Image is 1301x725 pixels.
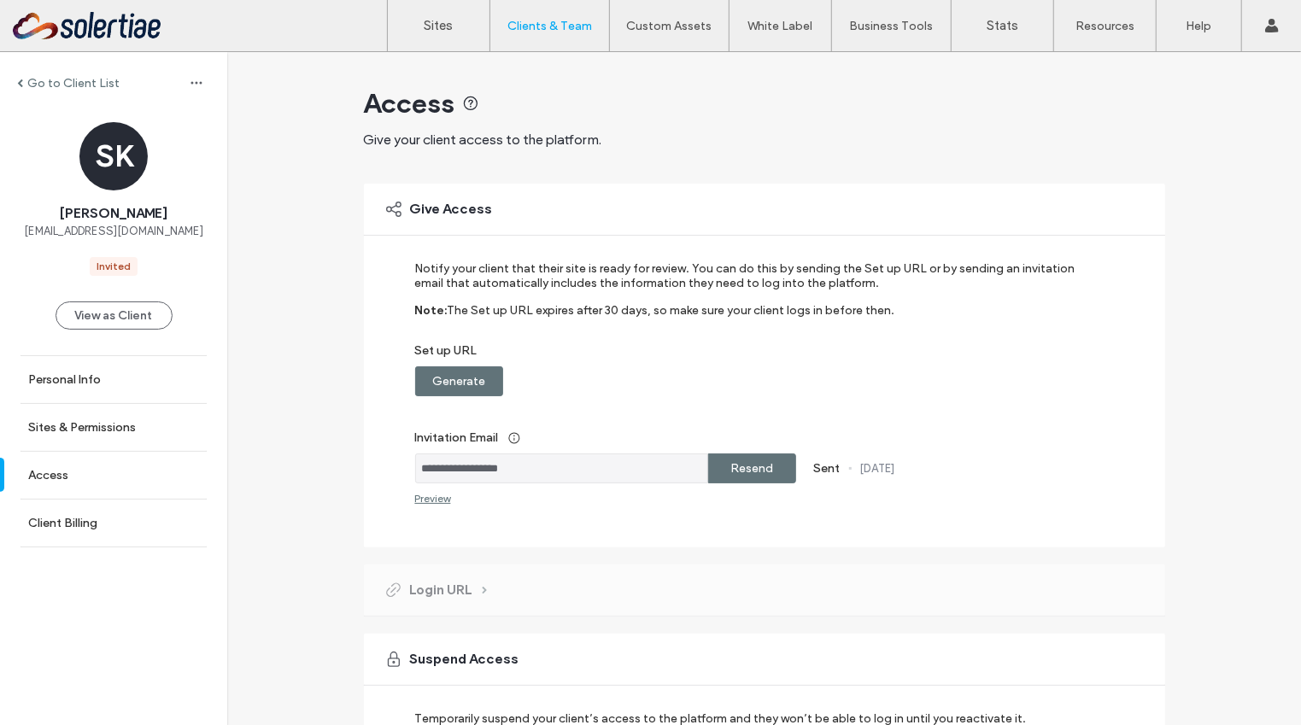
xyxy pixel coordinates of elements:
[432,365,485,397] label: Generate
[60,204,167,223] span: [PERSON_NAME]
[56,301,173,330] button: View as Client
[415,261,1091,303] label: Notify your client that their site is ready for review. You can do this by sending the Set up URL...
[730,453,773,484] label: Resend
[97,259,131,274] div: Invited
[28,516,97,530] label: Client Billing
[850,19,934,33] label: Business Tools
[39,12,74,27] span: Help
[27,76,120,91] label: Go to Client List
[1075,19,1134,33] label: Resources
[410,200,493,219] span: Give Access
[814,461,841,476] label: Sent
[364,132,602,148] span: Give your client access to the platform.
[410,650,519,669] span: Suspend Access
[415,303,448,343] label: Note:
[415,343,1091,366] label: Set up URL
[364,86,455,120] span: Access
[860,462,895,475] label: [DATE]
[425,18,454,33] label: Sites
[627,19,712,33] label: Custom Assets
[28,468,68,482] label: Access
[748,19,813,33] label: White Label
[1187,19,1212,33] label: Help
[415,492,451,505] div: Preview
[28,372,101,387] label: Personal Info
[410,581,472,599] span: Login URL
[415,422,1091,453] label: Invitation Email
[448,303,895,343] label: The Set up URL expires after 30 days, so make sure your client logs in before then.
[28,420,136,435] label: Sites & Permissions
[24,223,203,240] span: [EMAIL_ADDRESS][DOMAIN_NAME]
[507,19,592,33] label: Clients & Team
[79,122,148,190] div: SK
[987,18,1018,33] label: Stats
